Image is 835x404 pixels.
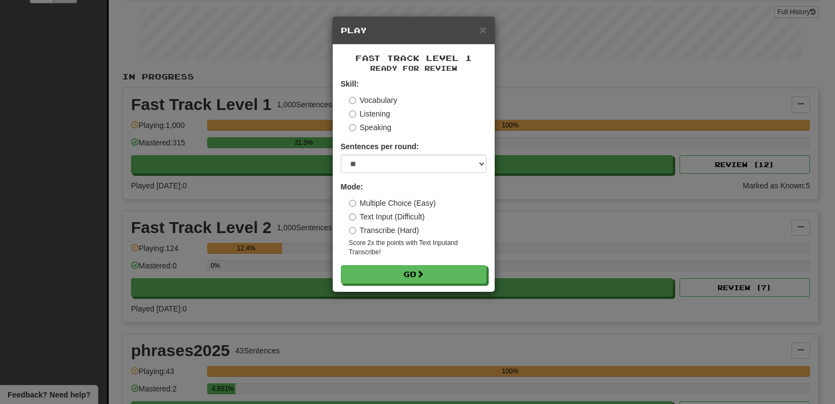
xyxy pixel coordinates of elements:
[349,122,391,133] label: Speaking
[341,182,363,191] strong: Mode:
[341,265,487,284] button: Go
[341,64,487,73] small: Ready for Review
[349,227,356,234] input: Transcribe (Hard)
[349,200,356,207] input: Multiple Choice (Easy)
[356,53,472,63] span: Fast Track Level 1
[349,211,425,222] label: Text Input (Difficult)
[349,213,356,221] input: Text Input (Difficult)
[349,95,397,106] label: Vocabulary
[341,141,419,152] label: Sentences per round:
[349,198,436,209] label: Multiple Choice (Easy)
[341,25,487,36] h5: Play
[349,108,390,119] label: Listening
[349,238,487,257] small: Score 2x the points with Text Input and Transcribe !
[349,225,419,236] label: Transcribe (Hard)
[341,79,359,88] strong: Skill:
[349,111,356,118] input: Listening
[479,24,486,35] button: Close
[349,124,356,131] input: Speaking
[349,97,356,104] input: Vocabulary
[479,23,486,36] span: ×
